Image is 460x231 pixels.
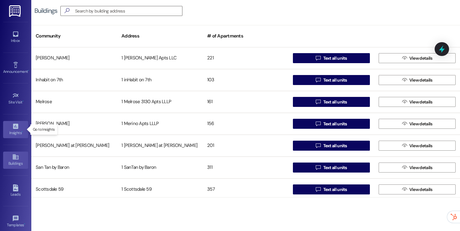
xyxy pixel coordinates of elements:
[323,121,347,127] span: Text all units
[203,52,289,64] div: 221
[402,143,407,148] i: 
[293,163,370,173] button: Text all units
[323,77,347,83] span: Text all units
[409,164,432,171] span: View details
[117,28,203,44] div: Address
[409,77,432,83] span: View details
[31,96,117,108] div: Melrose
[409,143,432,149] span: View details
[75,7,182,15] input: Search by building address
[379,97,456,107] button: View details
[3,152,28,168] a: Buildings
[203,96,289,108] div: 161
[379,119,456,129] button: View details
[22,130,23,134] span: •
[323,99,347,105] span: Text all units
[316,187,320,192] i: 
[31,139,117,152] div: [PERSON_NAME] at [PERSON_NAME]
[117,118,203,130] div: 1 Merino Apts LLLP
[293,97,370,107] button: Text all units
[31,28,117,44] div: Community
[24,222,25,226] span: •
[3,90,28,107] a: Site Visit •
[402,78,407,83] i: 
[117,96,203,108] div: 1 Melrose 3130 Apts LLLP
[402,56,407,61] i: 
[323,164,347,171] span: Text all units
[3,183,28,199] a: Leads
[117,74,203,86] div: 1 inHabit on 7th
[62,8,72,14] i: 
[203,183,289,196] div: 357
[409,186,432,193] span: View details
[293,119,370,129] button: Text all units
[402,165,407,170] i: 
[203,28,289,44] div: # of Apartments
[293,184,370,194] button: Text all units
[117,139,203,152] div: 1 [PERSON_NAME] at [PERSON_NAME]
[323,143,347,149] span: Text all units
[203,139,289,152] div: 201
[293,141,370,151] button: Text all units
[409,55,432,62] span: View details
[203,118,289,130] div: 156
[379,163,456,173] button: View details
[31,183,117,196] div: Scottsdale 59
[31,74,117,86] div: Inhabit on 7th
[402,121,407,126] i: 
[33,127,55,132] p: Go to Insights
[117,161,203,174] div: 1 SanTan by Baron
[316,121,320,126] i: 
[316,78,320,83] i: 
[402,187,407,192] i: 
[31,118,117,130] div: [PERSON_NAME]
[379,53,456,63] button: View details
[117,183,203,196] div: 1 Scottsdale 59
[323,55,347,62] span: Text all units
[379,141,456,151] button: View details
[293,53,370,63] button: Text all units
[316,99,320,104] i: 
[31,161,117,174] div: San Tan by Baron
[293,75,370,85] button: Text all units
[203,161,289,174] div: 311
[34,8,57,14] div: Buildings
[379,184,456,194] button: View details
[3,213,28,230] a: Templates •
[9,5,22,17] img: ResiDesk Logo
[409,121,432,127] span: View details
[117,52,203,64] div: 1 [PERSON_NAME] Apts LLC
[3,121,28,138] a: Insights •
[402,99,407,104] i: 
[323,186,347,193] span: Text all units
[31,52,117,64] div: [PERSON_NAME]
[409,99,432,105] span: View details
[379,75,456,85] button: View details
[316,56,320,61] i: 
[316,143,320,148] i: 
[203,74,289,86] div: 103
[28,68,29,73] span: •
[316,165,320,170] i: 
[3,29,28,46] a: Inbox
